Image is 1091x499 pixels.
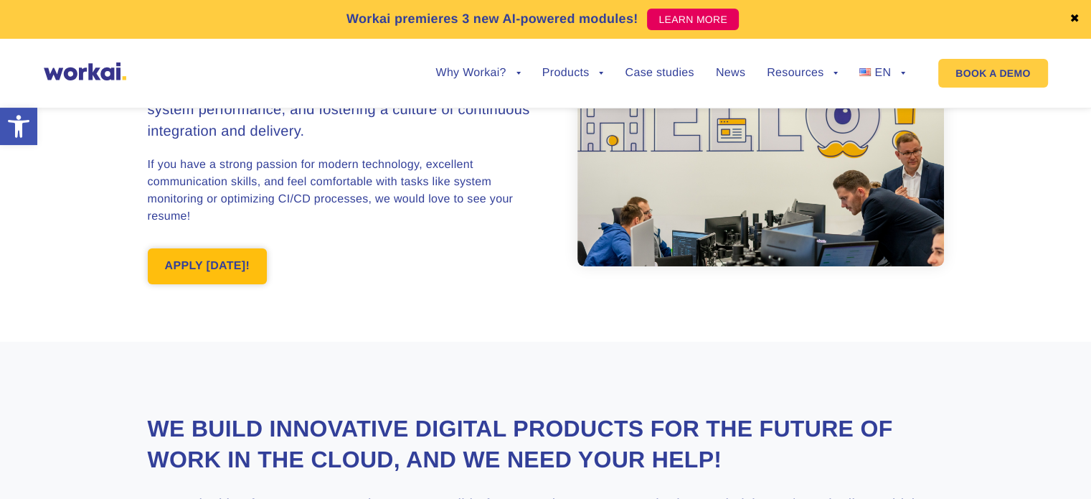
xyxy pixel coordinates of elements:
p: If you have a strong passion for modern technology, excellent communication skills, and feel comf... [148,157,546,225]
span: EN [874,67,891,79]
a: Products [542,67,604,79]
h2: We build innovative digital products for the future of work in the Cloud, and we need your help! [148,414,944,475]
p: Workai premieres 3 new AI-powered modules! [346,9,638,29]
span: I hereby consent to the processing of my personal data of a special category contained in my appl... [4,274,668,327]
a: LEARN MORE [647,9,739,30]
a: News [716,67,745,79]
a: Why Workai? [435,67,520,79]
input: I hereby consent to the processing of my personal data of a special category contained in my appl... [4,275,13,284]
input: I hereby consent to the processing of the personal data I have provided during the recruitment pr... [4,200,13,210]
span: I hereby consent to the processing of the personal data I have provided during the recruitment pr... [4,199,633,239]
a: APPLY [DATE]! [148,248,268,284]
span: Mobile phone number [337,59,452,73]
a: Resources [767,67,838,79]
a: Privacy Policy [210,385,278,399]
a: BOOK A DEMO [938,59,1047,88]
a: Case studies [625,67,694,79]
a: ✖ [1069,14,1080,25]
